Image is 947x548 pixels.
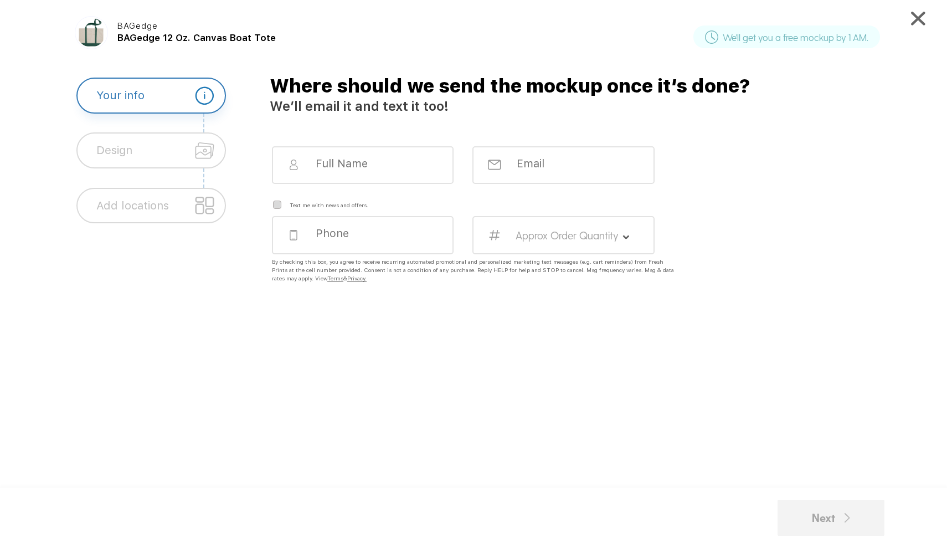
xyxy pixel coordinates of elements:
[315,157,427,170] input: Full Name
[195,196,214,215] img: location_unselected.svg
[845,513,850,523] img: back.svg
[96,189,169,223] div: Add locations
[315,227,427,240] input: Phone
[723,30,868,40] label: We'll get you a free mockup by 1 AM.
[516,157,628,170] input: Email
[195,86,214,105] img: information_selected.svg
[96,134,132,167] div: Design
[117,21,231,32] div: BAGedge
[705,30,718,44] img: clock_circular_outline.svg
[516,229,619,242] label: Approx Order Quantity
[347,275,367,282] span: Privacy.
[327,275,343,282] span: Terms
[622,235,629,239] img: your_dropdown.svg
[195,141,214,160] img: design_unselected.svg
[76,18,106,47] img: 0486bd9f-63a6-4ed9-b254-6ac5fae3ddb5
[290,199,368,208] label: Text me with news and offers.
[488,160,501,170] img: your_email.svg
[287,160,300,170] img: your_name.svg
[488,230,501,240] img: your_number.svg
[287,230,300,240] img: your_phone.svg
[272,258,679,283] div: By checking this box, you agree to receive recurring automated promotional and personalized marke...
[812,509,850,526] div: Next
[270,98,449,114] label: We’ll email it and text it too!
[911,12,925,26] img: cancel.svg
[96,79,145,112] div: Your info
[270,78,750,94] label: Where should we send the mockup once it’s done?
[117,32,276,43] span: BAGedge 12 Oz. Canvas Boat Tote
